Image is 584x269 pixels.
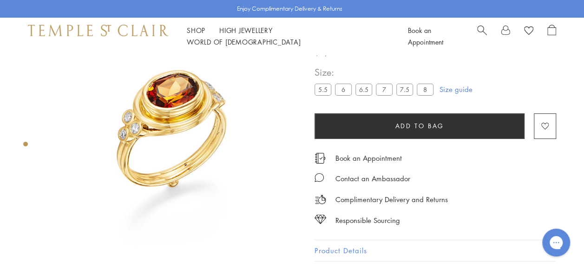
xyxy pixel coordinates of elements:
[315,194,326,205] img: icon_delivery.svg
[408,26,443,46] a: Book an Appointment
[219,26,273,35] a: High JewelleryHigh Jewellery
[315,173,324,182] img: MessageIcon-01_2.svg
[335,215,400,226] div: Responsible Sourcing
[538,225,575,260] iframe: Gorgias live chat messenger
[547,25,556,48] a: Open Shopping Bag
[440,85,472,94] a: Size guide
[477,25,487,48] a: Search
[335,84,352,95] label: 6
[237,4,342,13] p: Enjoy Complimentary Delivery & Returns
[335,173,410,184] div: Contact an Ambassador
[23,139,28,154] div: Product gallery navigation
[187,26,205,35] a: ShopShop
[335,194,448,205] p: Complimentary Delivery and Returns
[187,25,387,48] nav: Main navigation
[315,84,331,95] label: 5.5
[315,65,437,80] span: Size:
[355,84,372,95] label: 6.5
[335,153,402,163] a: Book an Appointment
[315,240,556,261] button: Product Details
[524,25,533,39] a: View Wishlist
[315,113,525,139] button: Add to bag
[315,153,326,164] img: icon_appointment.svg
[187,37,301,46] a: World of [DEMOGRAPHIC_DATA]World of [DEMOGRAPHIC_DATA]
[395,121,444,131] span: Add to bag
[417,84,433,95] label: 8
[396,84,413,95] label: 7.5
[28,25,168,36] img: Temple St. Clair
[315,215,326,224] img: icon_sourcing.svg
[376,84,393,95] label: 7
